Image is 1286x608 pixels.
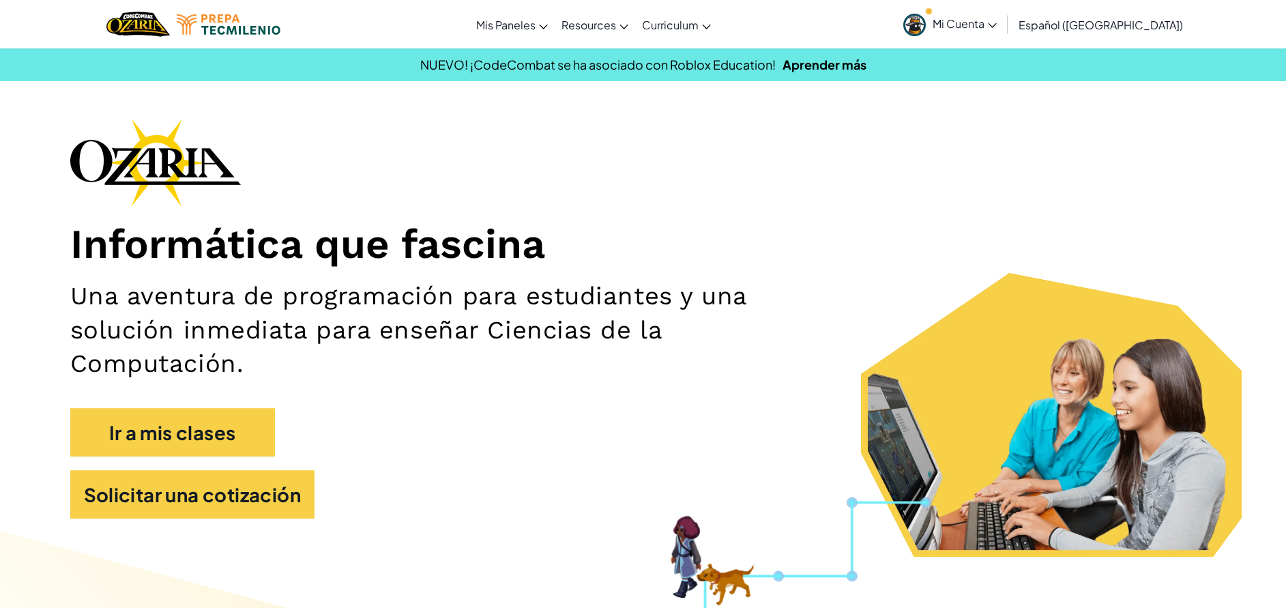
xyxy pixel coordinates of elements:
img: Home [106,10,170,38]
a: Mi Cuenta [896,3,1004,46]
span: NUEVO! ¡CodeCombat se ha asociado con Roblox Education! [420,57,776,72]
span: Curriculum [642,18,699,32]
a: Resources [555,6,635,43]
a: Curriculum [635,6,718,43]
img: Tecmilenio logo [177,14,280,35]
a: Aprender más [783,57,866,72]
span: Resources [561,18,616,32]
img: Ozaria branding logo [70,119,241,206]
a: Mis Paneles [469,6,555,43]
a: Solicitar una cotización [70,470,315,519]
h1: Informática que fascina [70,220,1216,270]
a: Ir a mis clases [70,408,275,457]
img: avatar [903,14,926,36]
a: Español ([GEOGRAPHIC_DATA]) [1012,6,1190,43]
a: Ozaria by CodeCombat logo [106,10,170,38]
h2: Una aventura de programación para estudiantes y una solución inmediata para enseñar Ciencias de l... [70,279,838,380]
span: Mi Cuenta [933,16,997,31]
span: Mis Paneles [476,18,536,32]
span: Español ([GEOGRAPHIC_DATA]) [1019,18,1183,32]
